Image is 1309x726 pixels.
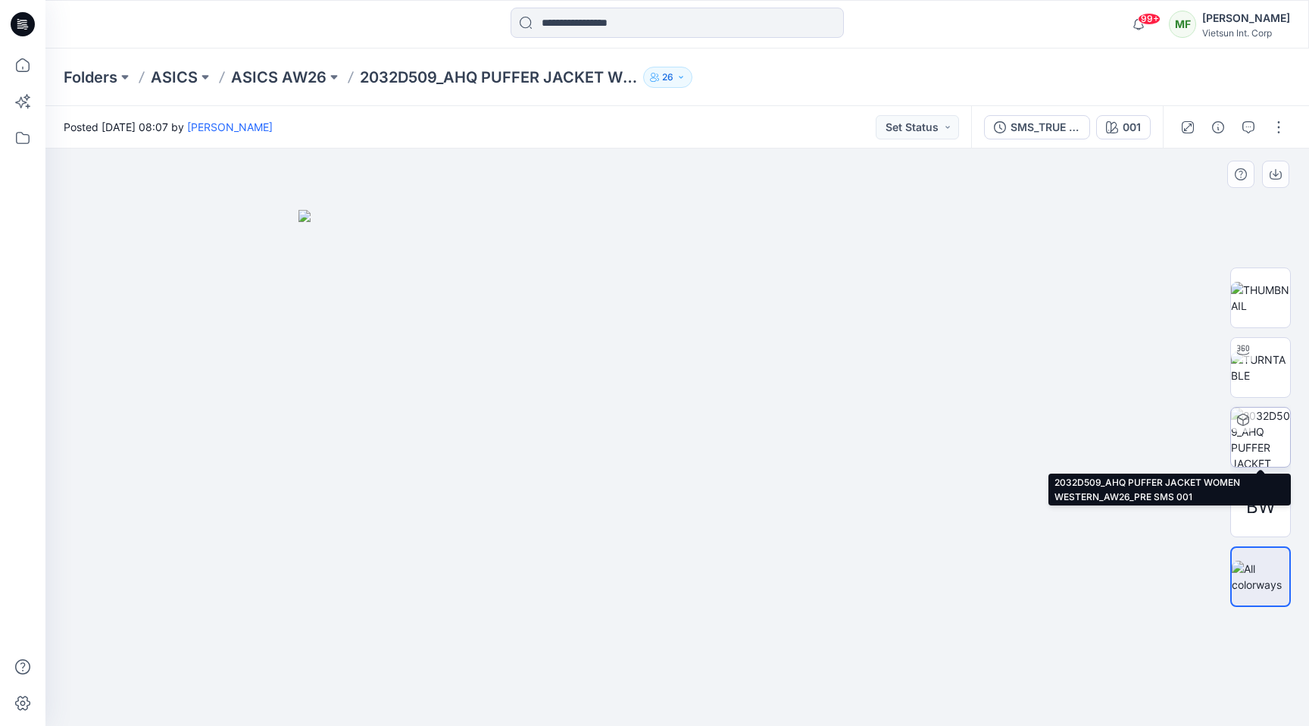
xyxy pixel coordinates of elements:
img: THUMBNAIL [1231,282,1290,314]
img: All colorways [1232,561,1289,593]
div: 001 [1123,119,1141,136]
div: SMS_TRUE FABRIC [1011,119,1080,136]
button: SMS_TRUE FABRIC [984,115,1090,139]
a: ASICS [151,67,198,88]
a: [PERSON_NAME] [187,120,273,133]
div: MF [1169,11,1196,38]
a: ASICS AW26 [231,67,326,88]
span: 99+ [1138,13,1161,25]
img: TURNTABLE [1231,352,1290,383]
img: eyJhbGciOiJIUzI1NiIsImtpZCI6IjAiLCJzbHQiOiJzZXMiLCJ0eXAiOiJKV1QifQ.eyJkYXRhIjp7InR5cGUiOiJzdG9yYW... [298,210,1056,726]
span: BW [1246,493,1276,521]
span: Posted [DATE] 08:07 by [64,119,273,135]
a: Folders [64,67,117,88]
p: 2032D509_AHQ PUFFER JACKET WOMEN WESTERN_AW26 [360,67,637,88]
p: 26 [662,69,673,86]
button: 001 [1096,115,1151,139]
div: [PERSON_NAME] [1202,9,1290,27]
button: 26 [643,67,692,88]
button: Details [1206,115,1230,139]
img: 2032D509_AHQ PUFFER JACKET WOMEN WESTERN_AW26_PRE SMS 001 [1231,408,1290,467]
div: Vietsun Int. Corp [1202,27,1290,39]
